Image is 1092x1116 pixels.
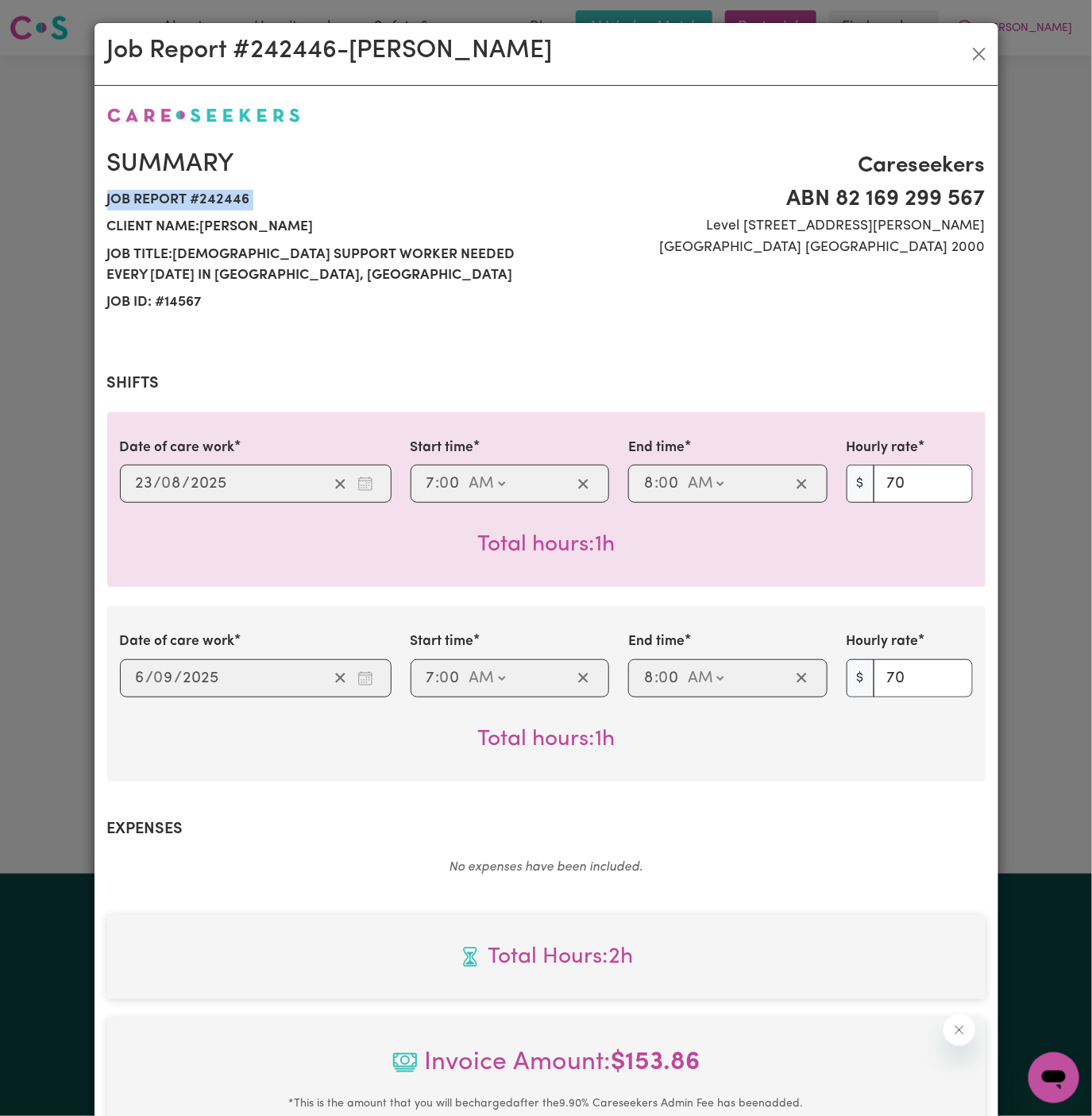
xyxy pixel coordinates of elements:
h2: Expenses [107,820,986,839]
span: / [183,475,191,492]
span: : [436,670,440,687]
input: -- [643,472,654,496]
input: -- [659,666,680,690]
button: Enter the date of care work [353,472,378,496]
span: ABN 82 169 299 567 [556,183,986,216]
span: Level [STREET_ADDRESS][PERSON_NAME] [556,216,986,237]
span: 0 [658,476,668,492]
button: Enter the date of care work [353,666,378,690]
em: No expenses have been included. [450,861,643,874]
label: End time [628,438,685,458]
label: Start time [411,631,474,652]
span: / [146,670,154,687]
span: Careseekers [556,149,986,183]
label: Hourly rate [847,438,919,458]
span: : [654,475,658,492]
span: Job report # 242446 [107,187,537,214]
input: -- [643,666,654,690]
span: Client name: [PERSON_NAME] [107,214,537,241]
span: 0 [154,670,164,686]
iframe: Button to launch messaging window [1028,1052,1079,1103]
span: Total hours worked: 1 hour [477,534,615,556]
span: / [154,475,162,492]
span: 0 [440,670,450,686]
input: ---- [183,666,220,690]
span: 0 [658,670,668,686]
input: -- [135,472,154,496]
input: -- [135,666,146,690]
label: End time [628,631,685,652]
span: $ [847,659,874,697]
span: [GEOGRAPHIC_DATA] [GEOGRAPHIC_DATA] 2000 [556,237,986,258]
label: Hourly rate [847,631,919,652]
span: 0 [440,476,450,492]
h2: Shifts [107,374,986,393]
input: -- [441,472,461,496]
input: -- [163,472,183,496]
input: ---- [191,472,228,496]
span: 0 [162,476,172,492]
span: Job ID: # 14567 [107,289,537,316]
span: Job title: [DEMOGRAPHIC_DATA] Support Worker Needed Every [DATE] In [GEOGRAPHIC_DATA], [GEOGRAPHI... [107,241,537,290]
span: / [175,670,183,687]
label: Start time [411,438,474,458]
iframe: Close message [943,1014,975,1046]
span: Total hours worked: 2 hours [120,940,973,974]
input: -- [426,666,436,690]
button: Clear date [328,472,353,496]
button: Clear date [328,666,353,690]
span: : [436,475,440,492]
span: : [654,670,658,687]
input: -- [426,472,436,496]
span: Total hours worked: 1 hour [477,728,615,751]
span: Invoice Amount: [120,1044,973,1095]
img: Careseekers logo [107,108,300,122]
input: -- [441,666,461,690]
button: Close [967,41,992,67]
input: -- [659,472,680,496]
label: Date of care work [120,438,235,458]
span: Need any help? [10,11,96,24]
h2: Summary [107,149,537,180]
label: Date of care work [120,631,235,652]
b: $ 153.86 [611,1050,700,1075]
input: -- [155,666,175,690]
span: $ [847,465,874,503]
h2: Job Report # 242446 - [PERSON_NAME] [107,36,553,66]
